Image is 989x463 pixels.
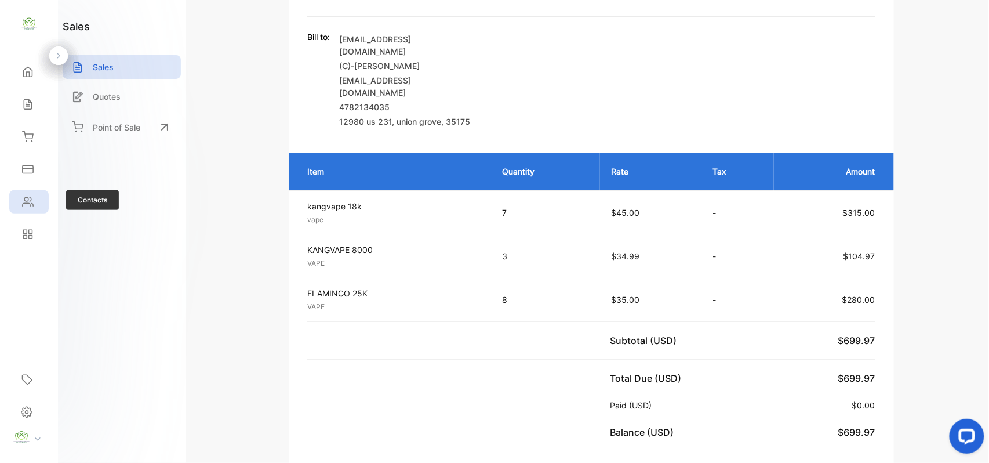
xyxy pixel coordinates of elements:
[502,165,588,178] p: Quantity
[339,33,472,57] p: [EMAIL_ADDRESS][DOMAIN_NAME]
[838,335,875,346] span: $699.97
[843,208,875,218] span: $315.00
[63,114,181,140] a: Point of Sale
[63,85,181,108] a: Quotes
[610,334,681,348] p: Subtotal (USD)
[339,74,472,99] p: [EMAIL_ADDRESS][DOMAIN_NAME]
[93,121,140,133] p: Point of Sale
[63,55,181,79] a: Sales
[307,165,479,178] p: Item
[838,426,875,438] span: $699.97
[713,250,763,262] p: -
[612,295,640,305] span: $35.00
[307,302,481,312] p: VAPE
[63,19,90,34] h1: sales
[843,251,875,261] span: $104.97
[852,400,875,410] span: $0.00
[610,371,686,385] p: Total Due (USD)
[612,165,690,178] p: Rate
[13,429,30,446] img: profile
[66,190,119,210] span: Contacts
[441,117,470,126] span: , 35175
[307,287,481,299] p: FLAMINGO 25K
[339,117,392,126] span: 12980 us 231
[612,208,640,218] span: $45.00
[610,425,678,439] p: Balance (USD)
[502,294,588,306] p: 8
[307,31,330,43] p: Bill to:
[713,165,763,178] p: Tax
[502,250,588,262] p: 3
[610,399,656,411] p: Paid (USD)
[713,294,763,306] p: -
[612,251,640,261] span: $34.99
[713,207,763,219] p: -
[502,207,588,219] p: 7
[392,117,441,126] span: , union grove
[838,372,875,384] span: $699.97
[339,60,472,72] p: (C)-[PERSON_NAME]
[93,61,114,73] p: Sales
[940,414,989,463] iframe: LiveChat chat widget
[307,244,481,256] p: KANGVAPE 8000
[307,200,481,212] p: kangvape 18k
[93,91,121,103] p: Quotes
[307,258,481,269] p: VAPE
[339,101,472,113] p: 4782134035
[20,15,38,32] img: logo
[842,295,875,305] span: $280.00
[307,215,481,225] p: vape
[786,165,875,178] p: Amount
